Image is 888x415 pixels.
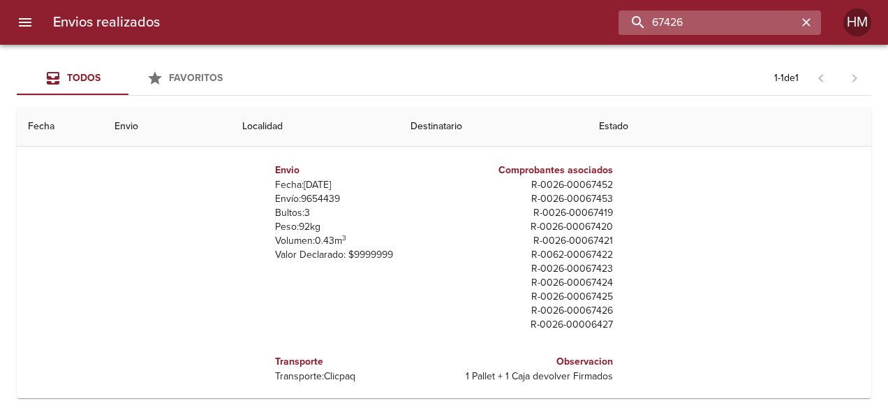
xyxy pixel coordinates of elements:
[275,234,438,248] p: Volumen: 0.43 m
[17,107,103,147] th: Fecha
[8,6,42,39] button: menu
[450,192,613,206] p: R - 0026 - 00067453
[17,61,240,95] div: Tabs Envios
[843,8,871,36] div: Abrir información de usuario
[103,107,230,147] th: Envio
[774,71,799,85] p: 1 - 1 de 1
[450,234,613,248] p: R - 0026 - 00067421
[169,72,223,84] span: Favoritos
[450,276,613,290] p: R - 0026 - 00067424
[588,107,871,147] th: Estado
[399,107,588,147] th: Destinatario
[843,8,871,36] div: HM
[450,206,613,220] p: R - 0026 - 00067419
[838,61,871,95] span: Pagina siguiente
[342,233,346,242] sup: 3
[450,354,613,370] h6: Observacion
[231,107,399,147] th: Localidad
[275,248,438,262] p: Valor Declarado: $ 9999999
[275,220,438,234] p: Peso: 92 kg
[275,354,438,370] h6: Transporte
[450,304,613,318] p: R - 0026 - 00067426
[450,220,613,234] p: R - 0026 - 00067420
[450,318,613,332] p: R - 0026 - 00006427
[450,178,613,192] p: R - 0026 - 00067452
[275,370,438,384] p: Transporte: Clicpaq
[450,290,613,304] p: R - 0026 - 00067425
[450,248,613,262] p: R - 0062 - 00067422
[804,71,838,85] span: Pagina anterior
[275,163,438,178] h6: Envio
[275,192,438,206] p: Envío: 9654439
[450,262,613,276] p: R - 0026 - 00067423
[450,370,613,398] p: 1 Pallet + 1 Caja devolver Firmados Los Documentos ajduntos..
[275,206,438,220] p: Bultos: 3
[275,178,438,192] p: Fecha: [DATE]
[67,72,101,84] span: Todos
[53,11,160,34] h6: Envios realizados
[450,163,613,178] h6: Comprobantes asociados
[619,10,797,35] input: buscar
